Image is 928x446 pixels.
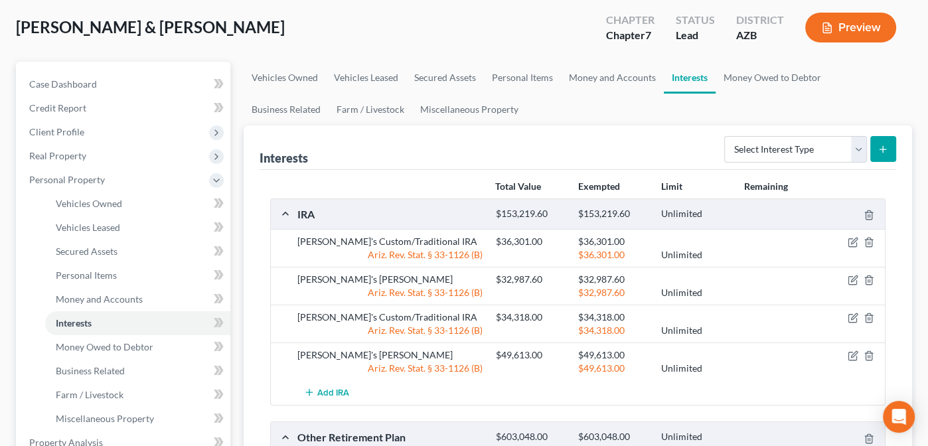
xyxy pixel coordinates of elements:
[260,150,308,166] div: Interests
[29,174,105,185] span: Personal Property
[56,389,123,400] span: Farm / Livestock
[291,273,489,286] div: [PERSON_NAME]'s [PERSON_NAME]
[291,248,489,261] div: Ariz. Rev. Stat. § 33-1126 (B)
[495,181,541,192] strong: Total Value
[489,431,572,443] div: $603,048.00
[45,192,230,216] a: Vehicles Owned
[291,324,489,337] div: Ariz. Rev. Stat. § 33-1126 (B)
[645,29,651,41] span: 7
[655,248,737,261] div: Unlimited
[561,62,664,94] a: Money and Accounts
[572,208,655,220] div: $153,219.60
[578,181,620,192] strong: Exempted
[45,335,230,359] a: Money Owed to Debtor
[45,263,230,287] a: Personal Items
[326,62,406,94] a: Vehicles Leased
[45,359,230,383] a: Business Related
[56,269,117,281] span: Personal Items
[655,208,737,220] div: Unlimited
[606,13,655,28] div: Chapter
[45,287,230,311] a: Money and Accounts
[489,311,572,324] div: $34,318.00
[291,348,489,362] div: [PERSON_NAME]'s [PERSON_NAME]
[736,13,784,28] div: District
[655,286,737,299] div: Unlimited
[572,362,655,375] div: $49,613.00
[572,324,655,337] div: $34,318.00
[883,401,915,433] div: Open Intercom Messenger
[244,62,326,94] a: Vehicles Owned
[29,102,86,113] span: Credit Report
[291,207,489,221] div: IRA
[412,94,526,125] a: Miscellaneous Property
[664,62,716,94] a: Interests
[655,431,737,443] div: Unlimited
[56,413,154,424] span: Miscellaneous Property
[29,150,86,161] span: Real Property
[317,388,349,398] span: Add IRA
[572,311,655,324] div: $34,318.00
[572,273,655,286] div: $32,987.60
[291,362,489,375] div: Ariz. Rev. Stat. § 33-1126 (B)
[56,222,120,233] span: Vehicles Leased
[716,62,829,94] a: Money Owed to Debtor
[291,235,489,248] div: [PERSON_NAME]'s Custom/Traditional IRA
[661,181,682,192] strong: Limit
[291,286,489,299] div: Ariz. Rev. Stat. § 33-1126 (B)
[56,293,143,305] span: Money and Accounts
[676,13,715,28] div: Status
[56,246,117,257] span: Secured Assets
[244,94,329,125] a: Business Related
[45,240,230,263] a: Secured Assets
[736,28,784,43] div: AZB
[484,62,561,94] a: Personal Items
[16,17,285,37] span: [PERSON_NAME] & [PERSON_NAME]
[297,380,356,405] button: Add IRA
[29,126,84,137] span: Client Profile
[45,216,230,240] a: Vehicles Leased
[291,430,489,444] div: Other Retirement Plan
[406,62,484,94] a: Secured Assets
[19,96,230,120] a: Credit Report
[489,273,572,286] div: $32,987.60
[655,324,737,337] div: Unlimited
[56,365,125,376] span: Business Related
[655,362,737,375] div: Unlimited
[291,311,489,324] div: [PERSON_NAME]'s Custom/Traditional IRA
[489,208,572,220] div: $153,219.60
[329,94,412,125] a: Farm / Livestock
[572,286,655,299] div: $32,987.60
[489,235,572,248] div: $36,301.00
[56,317,92,329] span: Interests
[56,341,153,352] span: Money Owed to Debtor
[489,348,572,362] div: $49,613.00
[805,13,896,42] button: Preview
[45,311,230,335] a: Interests
[572,235,655,248] div: $36,301.00
[45,407,230,431] a: Miscellaneous Property
[29,78,97,90] span: Case Dashboard
[676,28,715,43] div: Lead
[744,181,788,192] strong: Remaining
[606,28,655,43] div: Chapter
[572,348,655,362] div: $49,613.00
[572,431,655,443] div: $603,048.00
[19,72,230,96] a: Case Dashboard
[45,383,230,407] a: Farm / Livestock
[572,248,655,261] div: $36,301.00
[56,198,122,209] span: Vehicles Owned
